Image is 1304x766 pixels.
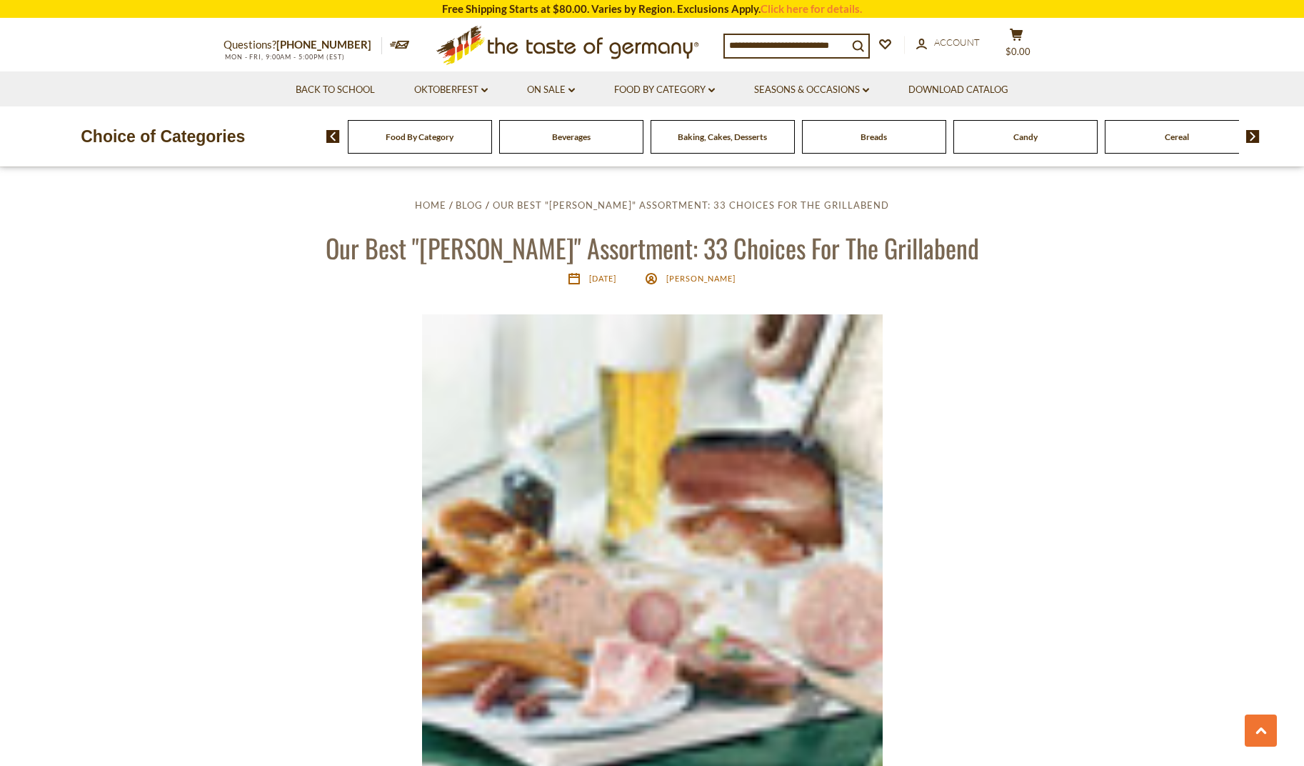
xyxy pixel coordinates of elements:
a: Breads [861,131,887,142]
a: Food By Category [386,131,453,142]
img: next arrow [1246,130,1260,143]
a: Account [916,35,980,51]
a: Click here for details. [761,2,862,15]
a: Candy [1013,131,1038,142]
a: Food By Category [614,82,715,98]
span: MON - FRI, 9:00AM - 5:00PM (EST) [224,53,345,61]
a: Baking, Cakes, Desserts [678,131,767,142]
button: $0.00 [995,28,1038,64]
a: Blog [456,199,483,211]
span: $0.00 [1005,46,1030,57]
a: Seasons & Occasions [754,82,869,98]
h1: Our Best "[PERSON_NAME]" Assortment: 33 Choices For The Grillabend [44,232,1260,264]
img: previous arrow [326,130,340,143]
time: [DATE] [589,274,616,283]
a: Beverages [552,131,591,142]
span: Account [934,36,980,48]
a: Home [415,199,446,211]
a: Cereal [1165,131,1189,142]
a: [PHONE_NUMBER] [276,38,371,51]
p: Questions? [224,36,382,54]
a: On Sale [527,82,575,98]
a: Download Catalog [908,82,1008,98]
span: [PERSON_NAME] [666,274,736,283]
a: Oktoberfest [414,82,488,98]
a: Back to School [296,82,375,98]
a: Our Best "[PERSON_NAME]" Assortment: 33 Choices For The Grillabend [493,199,889,211]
